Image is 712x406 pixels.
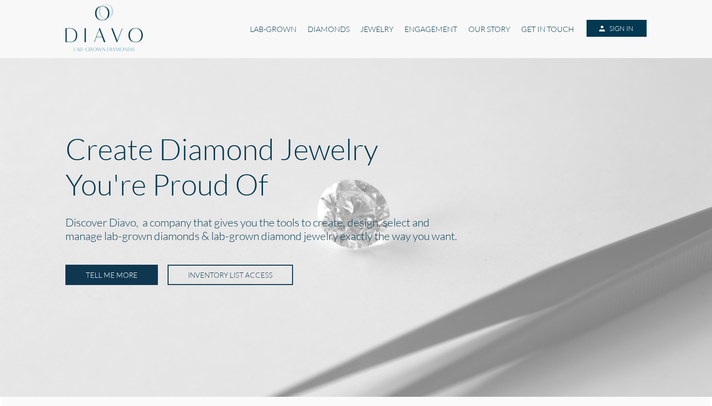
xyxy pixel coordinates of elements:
[463,20,516,38] a: OUR STORY
[302,20,355,38] a: DIAMONDS
[168,265,293,285] a: INVENTORY LIST ACCESS
[516,20,579,38] a: GET IN TOUCH
[65,131,647,202] p: Create Diamond Jewelry You're Proud Of
[245,20,302,38] a: LAB-GROWN
[65,265,158,285] a: TELL ME MORE
[587,20,647,37] a: SIGN IN
[355,20,399,38] a: JEWELRY
[65,213,647,246] h2: Discover Diavo, a company that gives you the tools to create, design, select and manage lab-grown...
[399,20,463,38] a: ENGAGEMENT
